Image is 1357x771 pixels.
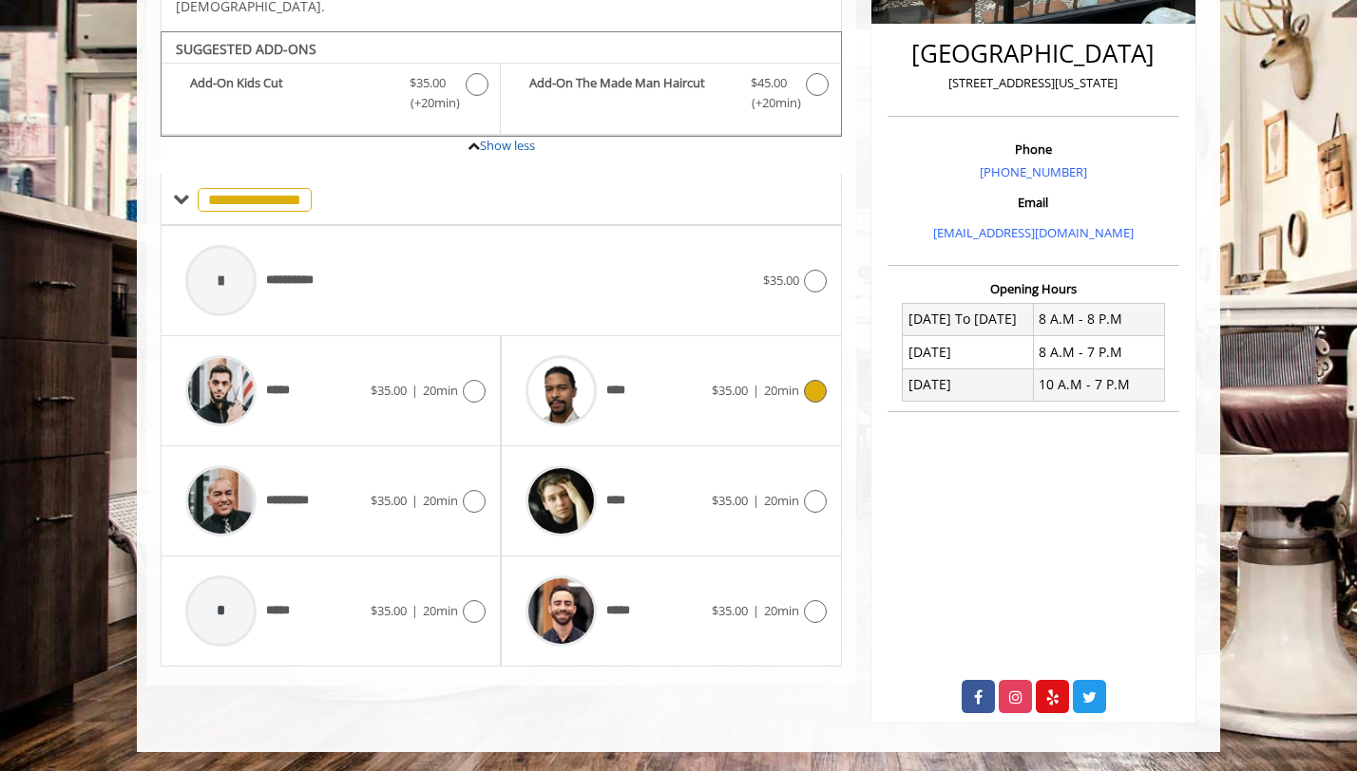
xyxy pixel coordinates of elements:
span: | [753,492,759,509]
a: [EMAIL_ADDRESS][DOMAIN_NAME] [933,224,1134,241]
span: $35.00 [371,382,407,399]
label: Add-On The Made Man Haircut [510,73,831,118]
span: (+20min ) [400,93,456,113]
a: Show less [480,137,535,154]
span: $35.00 [371,602,407,619]
span: | [411,382,418,399]
span: $35.00 [712,492,748,509]
span: $35.00 [410,73,446,93]
td: 8 A.M - 8 P.M [1033,303,1164,335]
span: 20min [764,382,799,399]
b: Add-On The Made Man Haircut [529,73,731,113]
span: 20min [423,492,458,509]
td: 8 A.M - 7 P.M [1033,336,1164,368]
h2: [GEOGRAPHIC_DATA] [892,40,1175,67]
span: $45.00 [751,73,787,93]
div: Kids cut Add-onS [161,31,842,137]
b: SUGGESTED ADD-ONS [176,40,316,58]
span: $35.00 [712,602,748,619]
span: $35.00 [712,382,748,399]
span: | [753,382,759,399]
span: 20min [764,492,799,509]
a: [PHONE_NUMBER] [980,163,1087,180]
p: [STREET_ADDRESS][US_STATE] [892,73,1175,93]
h3: Opening Hours [888,282,1179,295]
span: 20min [764,602,799,619]
td: [DATE] [903,368,1034,401]
label: Add-On Kids Cut [171,73,490,118]
span: | [753,602,759,619]
span: 20min [423,382,458,399]
span: $35.00 [763,272,799,289]
h3: Email [892,196,1175,209]
td: 10 A.M - 7 P.M [1033,368,1164,401]
td: [DATE] To [DATE] [903,303,1034,335]
b: Add-On Kids Cut [190,73,391,113]
span: (+20min ) [740,93,796,113]
span: 20min [423,602,458,619]
td: [DATE] [903,336,1034,368]
span: | [411,602,418,619]
span: | [411,492,418,509]
h3: Phone [892,142,1175,156]
span: $35.00 [371,492,407,509]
